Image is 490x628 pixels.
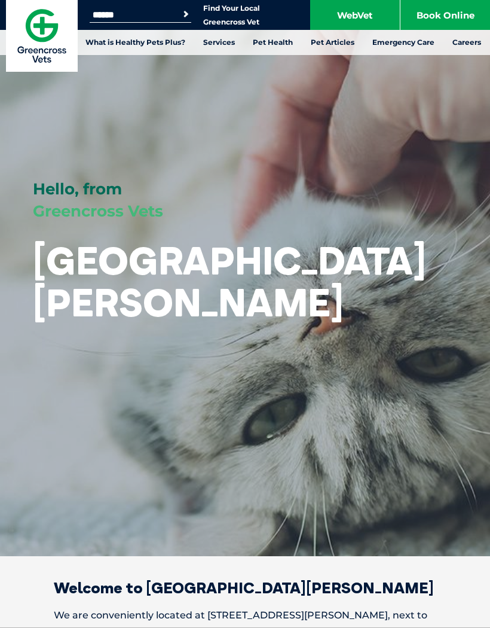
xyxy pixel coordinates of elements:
button: Search [180,8,192,20]
h2: Welcome to [GEOGRAPHIC_DATA][PERSON_NAME] [12,580,478,596]
h1: [GEOGRAPHIC_DATA][PERSON_NAME] [33,240,426,324]
a: Emergency Care [363,30,443,55]
span: Greencross Vets [33,202,163,221]
a: What is Healthy Pets Plus? [76,30,194,55]
span: Hello, from [33,179,122,199]
a: Careers [443,30,490,55]
a: Find Your Local Greencross Vet [203,4,260,27]
a: Services [194,30,244,55]
a: Pet Health [244,30,302,55]
a: Pet Articles [302,30,363,55]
